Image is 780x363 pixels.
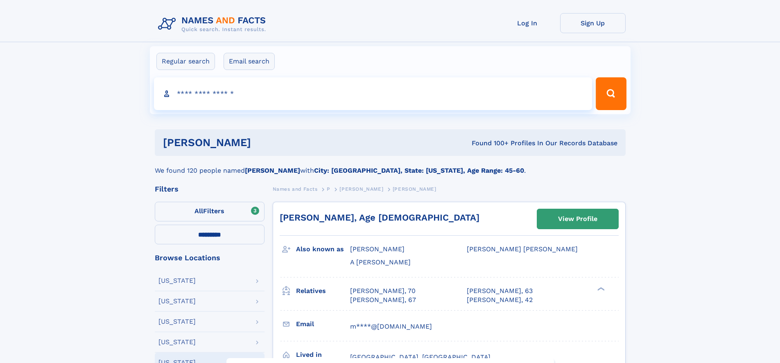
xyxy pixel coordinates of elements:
label: Email search [224,53,275,70]
h1: [PERSON_NAME] [163,138,362,148]
a: Log In [495,13,560,33]
span: All [194,207,203,215]
span: A [PERSON_NAME] [350,258,411,266]
span: [PERSON_NAME] [339,186,383,192]
div: ❯ [595,286,605,291]
input: search input [154,77,592,110]
h3: Also known as [296,242,350,256]
a: Names and Facts [273,184,318,194]
button: Search Button [596,77,626,110]
label: Filters [155,202,265,221]
div: [US_STATE] [158,339,196,345]
b: [PERSON_NAME] [245,167,300,174]
label: Regular search [156,53,215,70]
div: [US_STATE] [158,298,196,304]
span: [PERSON_NAME] [PERSON_NAME] [467,245,578,253]
a: [PERSON_NAME] [339,184,383,194]
a: [PERSON_NAME], 63 [467,286,533,295]
b: City: [GEOGRAPHIC_DATA], State: [US_STATE], Age Range: 45-60 [314,167,524,174]
div: Browse Locations [155,254,265,262]
div: We found 120 people named with . [155,156,626,176]
div: [US_STATE] [158,277,196,284]
a: [PERSON_NAME], 67 [350,295,416,304]
span: P [327,186,330,192]
a: Sign Up [560,13,626,33]
div: View Profile [558,210,597,228]
span: [GEOGRAPHIC_DATA], [GEOGRAPHIC_DATA] [350,353,491,361]
div: [US_STATE] [158,318,196,325]
h3: Relatives [296,284,350,298]
a: [PERSON_NAME], 70 [350,286,416,295]
a: [PERSON_NAME], Age [DEMOGRAPHIC_DATA] [280,212,479,223]
a: View Profile [537,209,618,229]
h3: Lived in [296,348,350,362]
a: [PERSON_NAME], 42 [467,295,533,304]
div: Filters [155,185,265,193]
span: [PERSON_NAME] [393,186,436,192]
span: [PERSON_NAME] [350,245,405,253]
h3: Email [296,317,350,331]
img: Logo Names and Facts [155,13,273,35]
div: Found 100+ Profiles In Our Records Database [361,139,617,148]
a: P [327,184,330,194]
